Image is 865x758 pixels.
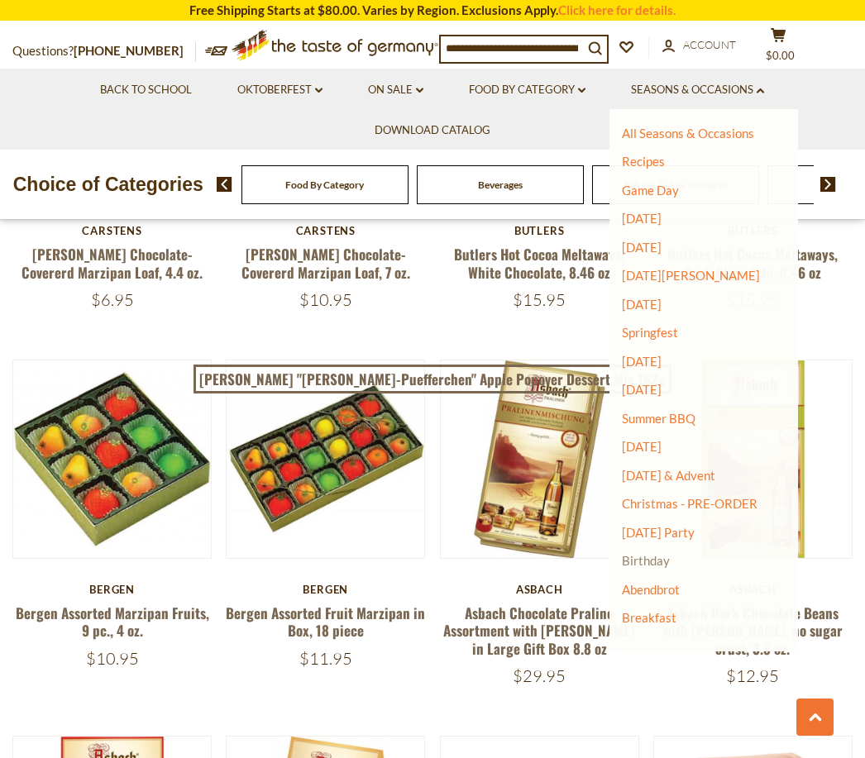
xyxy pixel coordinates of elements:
button: $0.00 [753,27,803,69]
a: [PERSON_NAME] "[PERSON_NAME]-Puefferchen" Apple Popover Dessert Mix 152g [194,365,672,394]
div: Asbach [440,583,639,596]
span: Account [683,38,736,51]
a: Food By Category [469,81,585,99]
a: Click here for details. [558,2,676,17]
a: [PHONE_NUMBER] [74,43,184,58]
a: [DATE] & Advent [622,468,715,483]
img: Bergen Assorted Marzipan Fruits, 9 pc., 4 oz. [13,360,211,558]
span: $12.95 [726,665,779,686]
a: Butlers Hot Cocoa Meltaways, White Chocolate, 8.46 oz [454,244,624,282]
a: [PERSON_NAME] Chocolate-Covererd Marzipan Loaf, 7 oz. [241,244,410,282]
div: Butlers [440,224,639,237]
div: Bergen [226,583,425,596]
a: [DATE] [622,439,662,454]
a: [DATE] [622,354,662,369]
span: $29.95 [513,665,566,686]
a: Bergen Assorted Fruit Marzipan in Box, 18 piece [226,603,425,641]
img: Bergen Assorted Fruit Marzipan in Box, 18 piece [227,360,424,558]
img: Asbach Chocolate Praline Assortment with Brandy in Large Gift Box 8.8 oz [441,360,638,558]
img: previous arrow [217,177,232,192]
a: [DATE] [622,297,662,312]
a: Recipes [622,154,665,169]
a: Account [662,36,736,55]
div: Carstens [226,224,425,237]
a: [PERSON_NAME] Chocolate-Covererd Marzipan Loaf, 4.4 oz. [22,244,203,282]
a: Game Day [622,183,679,198]
span: $10.95 [86,648,139,669]
a: [DATE] [622,382,662,397]
a: All Seasons & Occasions [622,126,754,141]
a: Abendbrot [622,582,680,597]
span: $15.95 [513,289,566,310]
div: Bergen [12,583,212,596]
a: Beverages [478,179,523,191]
a: [DATE] Party [622,525,695,540]
a: Bergen Assorted Marzipan Fruits, 9 pc., 4 oz. [16,603,209,641]
a: Breakfast [622,610,676,625]
span: $10.95 [299,289,352,310]
a: Food By Category [285,179,364,191]
a: Summer BBQ [622,411,695,426]
a: Birthday [622,553,670,568]
a: Seasons & Occasions [631,81,764,99]
a: [DATE][PERSON_NAME] [622,268,760,283]
a: Download Catalog [375,122,490,140]
a: Christmas - PRE-ORDER [622,492,757,515]
img: next arrow [820,177,836,192]
a: Springfest [622,325,678,340]
span: $0.00 [766,49,795,62]
span: $11.95 [299,648,352,669]
a: [DATE] [622,211,662,226]
span: $6.95 [91,289,134,310]
a: Asbach Chocolate Praline Assortment with [PERSON_NAME] in Large Gift Box 8.8 oz [443,603,635,659]
a: Oktoberfest [237,81,323,99]
a: [DATE] [622,240,662,255]
div: Carstens [12,224,212,237]
p: Questions? [12,41,196,62]
a: On Sale [368,81,423,99]
a: Back to School [100,81,192,99]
